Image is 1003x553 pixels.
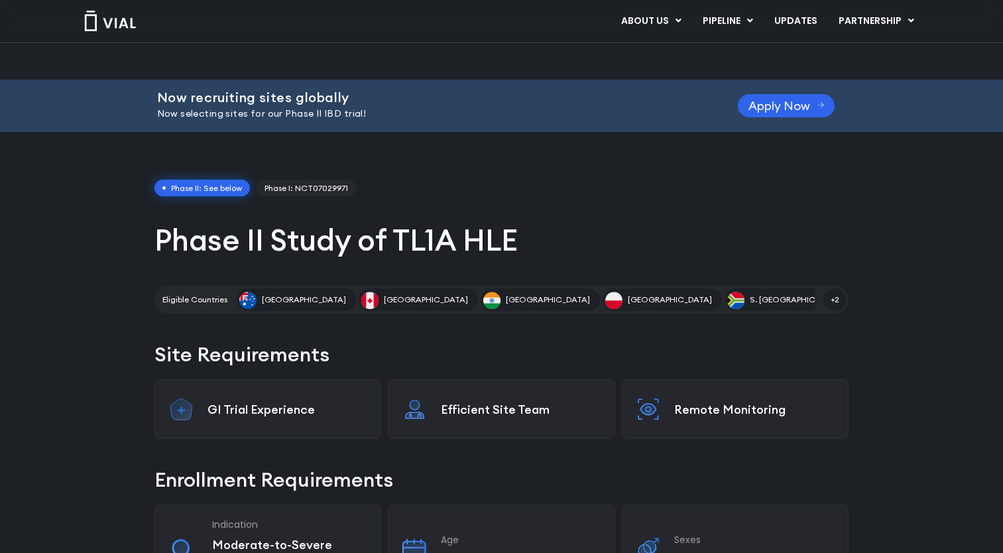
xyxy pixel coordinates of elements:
span: +2 [823,288,846,311]
img: Vial Logo [84,11,137,31]
h2: Site Requirements [154,340,849,369]
img: Poland [605,292,622,309]
h2: Eligible Countries [162,294,227,306]
h3: Indication [212,519,367,530]
p: Remote Monitoring [674,402,835,417]
a: ABOUT USMenu Toggle [611,10,691,32]
span: [GEOGRAPHIC_DATA] [384,294,468,306]
a: Phase I: NCT07029971 [257,180,356,197]
h1: Phase II Study of TL1A HLE [154,221,849,259]
h2: Enrollment Requirements [154,465,849,494]
span: [GEOGRAPHIC_DATA] [262,294,346,306]
span: [GEOGRAPHIC_DATA] [628,294,712,306]
span: [GEOGRAPHIC_DATA] [506,294,590,306]
span: S. [GEOGRAPHIC_DATA] [750,294,843,306]
a: PARTNERSHIPMenu Toggle [828,10,925,32]
span: Phase II: See below [154,180,250,197]
span: Apply Now [748,101,810,111]
img: India [483,292,501,309]
a: Apply Now [738,94,835,117]
a: PIPELINEMenu Toggle [692,10,763,32]
h2: Now recruiting sites globally [157,90,705,105]
img: S. Africa [727,292,744,309]
p: GI Trial Experience [207,402,368,417]
p: Efficient Site Team [441,402,601,417]
img: Australia [239,292,257,309]
a: UPDATES [764,10,827,32]
h3: Age [441,534,601,546]
img: Canada [361,292,379,309]
p: Now selecting sites for our Phase II IBD trial! [157,107,705,121]
h3: Sexes [674,534,835,546]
